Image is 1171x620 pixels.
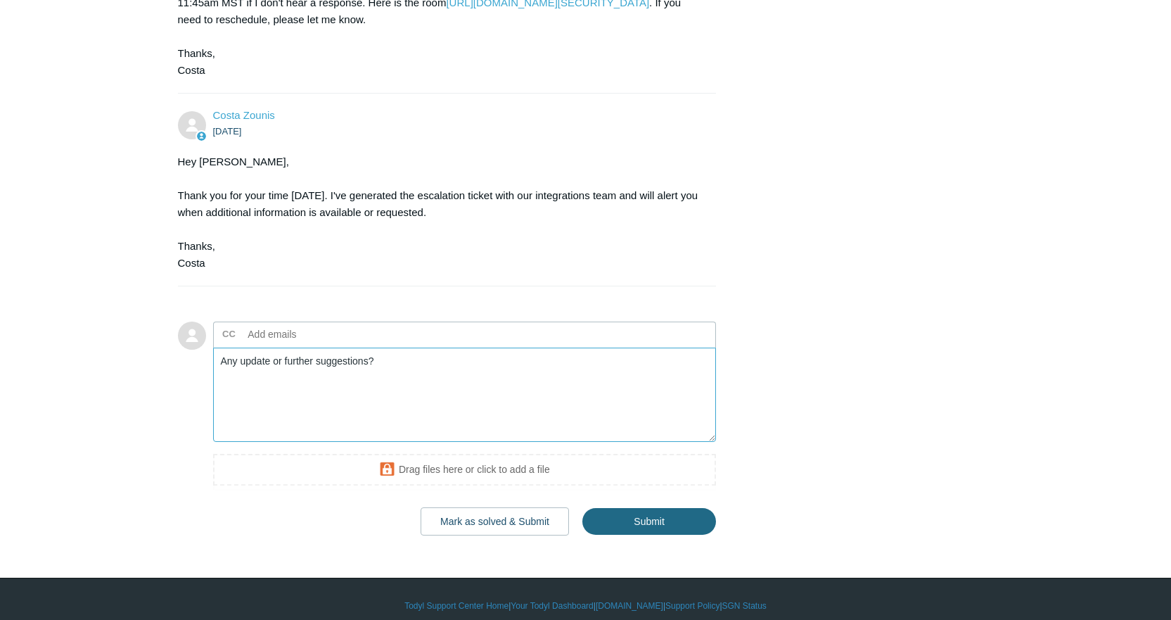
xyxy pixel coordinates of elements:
[243,324,394,345] input: Add emails
[596,600,663,612] a: [DOMAIN_NAME]
[213,126,242,137] time: 09/24/2025, 10:53
[722,600,767,612] a: SGN Status
[178,153,703,272] div: Hey [PERSON_NAME], Thank you for your time [DATE]. I've generated the escalation ticket with our ...
[582,508,716,535] input: Submit
[511,600,593,612] a: Your Todyl Dashboard
[404,600,508,612] a: Todyl Support Center Home
[213,348,717,443] textarea: Add your reply
[222,324,236,345] label: CC
[178,600,994,612] div: | | | |
[421,507,569,536] button: Mark as solved & Submit
[665,600,719,612] a: Support Policy
[213,109,275,121] a: Costa Zounis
